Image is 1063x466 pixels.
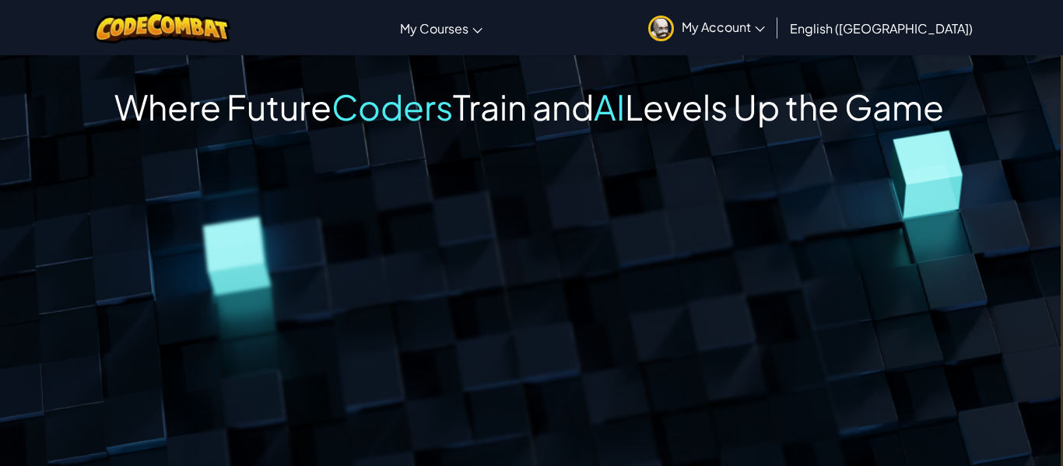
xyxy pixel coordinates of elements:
a: My Courses [392,7,490,49]
span: Levels Up the Game [625,85,944,128]
span: Train and [453,85,594,128]
span: My Account [682,19,765,35]
span: Where Future [114,85,332,128]
span: My Courses [400,20,468,37]
a: My Account [640,3,773,52]
a: English ([GEOGRAPHIC_DATA]) [782,7,981,49]
span: AI [594,85,625,128]
img: CodeCombat logo [94,12,230,44]
span: English ([GEOGRAPHIC_DATA]) [790,20,973,37]
img: avatar [648,16,674,41]
span: Coders [332,85,453,128]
